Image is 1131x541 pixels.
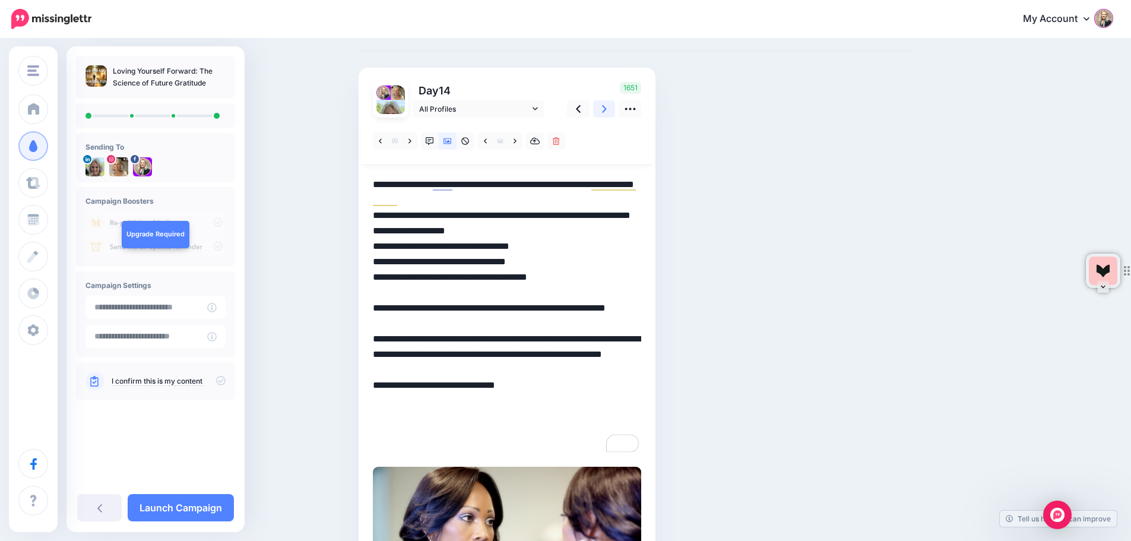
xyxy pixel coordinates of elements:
a: Tell us how we can improve [1000,511,1117,527]
span: 1651 [620,82,641,94]
img: 290742663_690246859085558_2546020681360716234_n-bsa153213.jpg [133,157,152,176]
p: Day [413,82,546,99]
img: 290742663_690246859085558_2546020681360716234_n-bsa153213.jpg [376,86,391,100]
a: All Profiles [413,100,544,118]
p: Loving Yourself Forward: The Science of Future Gratitude [113,65,226,89]
a: Upgrade Required [122,221,189,248]
img: 1718475910192-62811.png [376,100,405,128]
textarea: To enrich screen reader interactions, please activate Accessibility in Grammarly extension settings [373,177,641,455]
h4: Campaign Settings [85,281,226,290]
span: All Profiles [419,103,530,115]
a: My Account [1011,5,1113,34]
h4: Sending To [85,143,226,151]
img: Missinglettr [11,9,91,29]
span: 14 [439,84,451,97]
img: 451395311_495900419469078_553458371124701532_n-bsa153214.jpg [109,157,128,176]
img: 451395311_495900419469078_553458371124701532_n-bsa153214.jpg [391,86,405,100]
h4: Campaign Boosters [85,197,226,205]
img: campaign_review_boosters.png [85,211,226,257]
img: f1cc10eca36db2fd0a9e7905e9cb3215_thumb.jpg [85,65,107,87]
div: Open Intercom Messenger [1043,501,1072,529]
img: menu.png [27,65,39,76]
img: 1718475910192-62811.png [85,157,104,176]
a: I confirm this is my content [112,377,202,386]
